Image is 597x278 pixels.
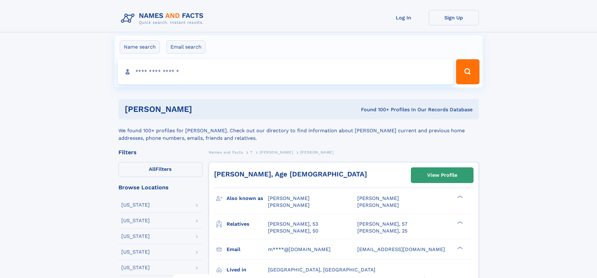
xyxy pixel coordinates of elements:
div: View Profile [427,168,457,182]
div: ❯ [456,195,463,199]
span: [PERSON_NAME] [300,150,334,155]
div: We found 100+ profiles for [PERSON_NAME]. Check out our directory to find information about [PERS... [118,119,479,142]
h3: Also known as [227,193,268,204]
span: All [149,166,155,172]
div: Filters [118,149,202,155]
div: [US_STATE] [121,265,150,270]
label: Name search [120,40,160,54]
span: [PERSON_NAME] [357,202,399,208]
div: ❯ [456,246,463,250]
span: [PERSON_NAME] [259,150,293,155]
div: ❯ [456,220,463,224]
div: [US_STATE] [121,249,150,254]
div: [US_STATE] [121,218,150,223]
label: Email search [166,40,206,54]
a: Names and Facts [209,148,243,156]
h3: Lived in [227,265,268,275]
span: [EMAIL_ADDRESS][DOMAIN_NAME] [357,246,445,252]
span: [GEOGRAPHIC_DATA], [GEOGRAPHIC_DATA] [268,267,375,273]
button: Search Button [456,59,479,84]
a: Log In [379,10,429,25]
a: [PERSON_NAME], 50 [268,228,318,234]
span: [PERSON_NAME] [268,195,310,201]
a: [PERSON_NAME], 53 [268,221,318,228]
div: [US_STATE] [121,234,150,239]
a: [PERSON_NAME], Age [DEMOGRAPHIC_DATA] [214,170,367,178]
input: search input [118,59,453,84]
span: [PERSON_NAME] [357,195,399,201]
a: [PERSON_NAME] [259,148,293,156]
h1: [PERSON_NAME] [125,105,277,113]
div: [US_STATE] [121,202,150,207]
span: T [250,150,253,155]
img: Logo Names and Facts [118,10,209,27]
span: [PERSON_NAME] [268,202,310,208]
a: Sign Up [429,10,479,25]
div: Browse Locations [118,185,202,190]
label: Filters [118,162,202,177]
a: [PERSON_NAME], 25 [357,228,407,234]
a: [PERSON_NAME], 57 [357,221,407,228]
h3: Relatives [227,219,268,229]
a: T [250,148,253,156]
a: View Profile [411,168,473,183]
div: Found 100+ Profiles In Our Records Database [276,106,473,113]
h3: Email [227,244,268,255]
